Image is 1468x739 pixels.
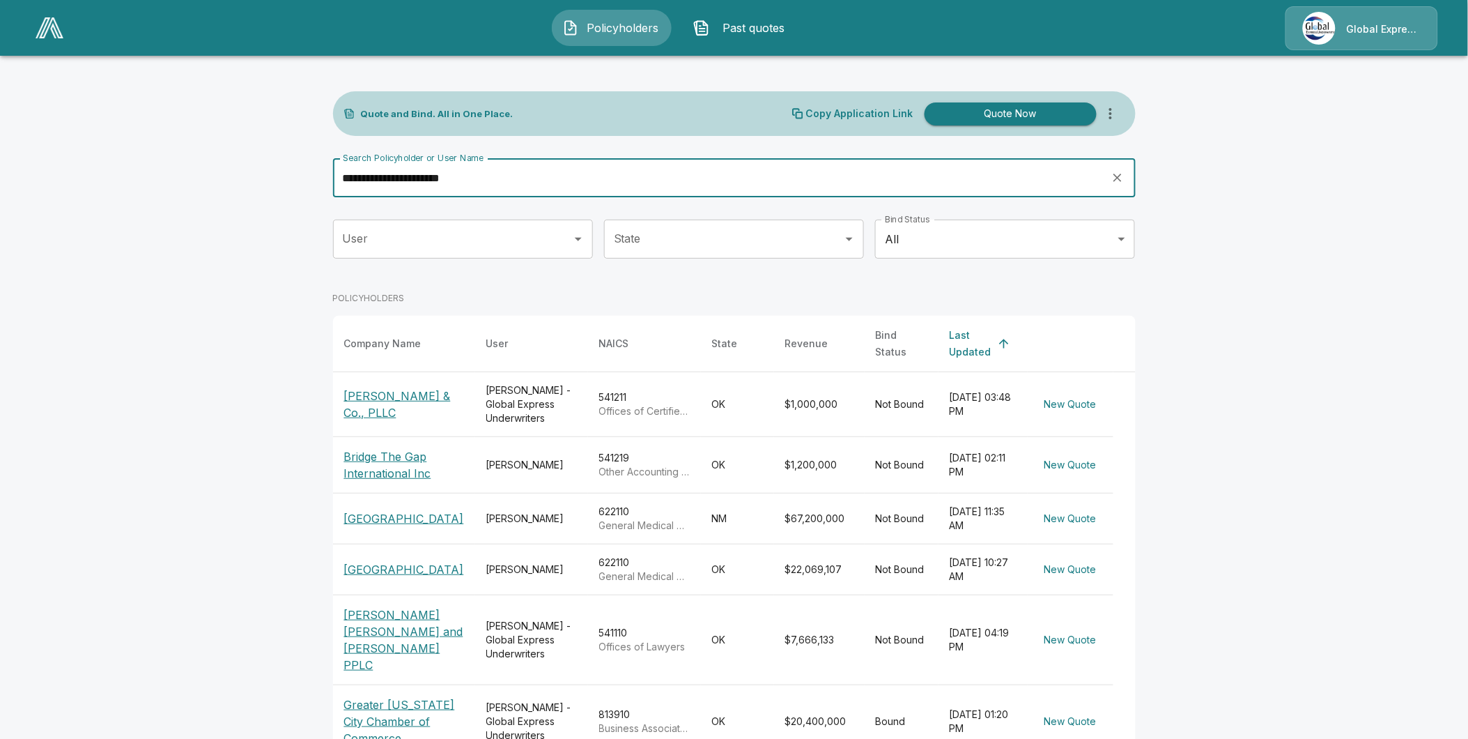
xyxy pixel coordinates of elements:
div: 541110 [599,626,690,654]
td: Not Bound [865,437,938,494]
p: POLICYHOLDERS [333,292,405,305]
p: Copy Application Link [806,109,913,119]
td: $1,200,000 [774,437,865,494]
td: [DATE] 03:48 PM [938,372,1028,437]
div: [PERSON_NAME] - Global Express Underwriters [486,619,577,661]
p: Offices of Certified Public Accountants [599,404,690,418]
div: State [712,335,738,352]
p: Bridge The Gap International Inc [344,448,464,482]
td: OK [701,595,774,685]
div: NAICS [599,335,629,352]
button: New Quote [1039,506,1102,532]
div: 813910 [599,708,690,736]
p: Offices of Lawyers [599,640,690,654]
button: New Quote [1039,392,1102,418]
img: Agency Icon [1303,12,1336,45]
button: Quote Now [925,102,1097,125]
td: OK [701,437,774,494]
div: User [486,335,509,352]
div: 622110 [599,556,690,584]
td: OK [701,544,774,595]
button: Policyholders IconPolicyholders [552,10,672,46]
p: Other Accounting Services [599,465,690,479]
p: Global Express Underwriters [1347,22,1421,36]
p: [GEOGRAPHIC_DATA] [344,561,464,578]
td: Not Bound [865,372,938,437]
p: Business Associations [599,722,690,736]
td: $22,069,107 [774,544,865,595]
img: Policyholders Icon [562,20,579,36]
div: Last Updated [950,327,991,360]
p: General Medical and Surgical Hospitals [599,570,690,584]
div: [PERSON_NAME] - Global Express Underwriters [486,383,577,425]
button: clear search [1107,167,1128,188]
button: Open [840,229,859,249]
span: Past quotes [716,20,792,36]
td: Not Bound [865,544,938,595]
td: Not Bound [865,494,938,544]
a: Quote Now [919,102,1097,125]
p: [GEOGRAPHIC_DATA] [344,510,464,527]
div: [PERSON_NAME] [486,512,577,526]
img: Past quotes Icon [693,20,710,36]
iframe: Chat Widget [1398,672,1468,739]
td: [DATE] 02:11 PM [938,437,1028,494]
div: 622110 [599,505,690,533]
div: 541219 [599,451,690,479]
button: more [1097,100,1125,128]
td: Not Bound [865,595,938,685]
a: Agency IconGlobal Express Underwriters [1285,6,1438,50]
div: 541211 [599,390,690,418]
td: $7,666,133 [774,595,865,685]
button: Open [569,229,588,249]
div: Company Name [344,335,422,352]
td: [DATE] 04:19 PM [938,595,1028,685]
img: AA Logo [36,17,63,38]
button: New Quote [1039,452,1102,478]
p: [PERSON_NAME] & Co., PLLC [344,388,464,421]
div: [PERSON_NAME] [486,563,577,577]
td: [DATE] 11:35 AM [938,494,1028,544]
td: OK [701,372,774,437]
button: New Quote [1039,557,1102,583]
div: All [875,220,1135,259]
p: General Medical and Surgical Hospitals [599,519,690,533]
button: New Quote [1039,709,1102,735]
button: Past quotes IconPast quotes [683,10,803,46]
td: [DATE] 10:27 AM [938,544,1028,595]
th: Bind Status [865,316,938,372]
span: Policyholders [585,20,661,36]
label: Bind Status [885,213,930,225]
td: $67,200,000 [774,494,865,544]
label: Search Policyholder or User Name [343,152,484,164]
p: [PERSON_NAME] [PERSON_NAME] and [PERSON_NAME] PPLC [344,607,464,673]
td: $1,000,000 [774,372,865,437]
td: NM [701,494,774,544]
button: New Quote [1039,627,1102,653]
p: Quote and Bind. All in One Place. [361,109,513,119]
div: [PERSON_NAME] [486,458,577,472]
div: Revenue [785,335,828,352]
